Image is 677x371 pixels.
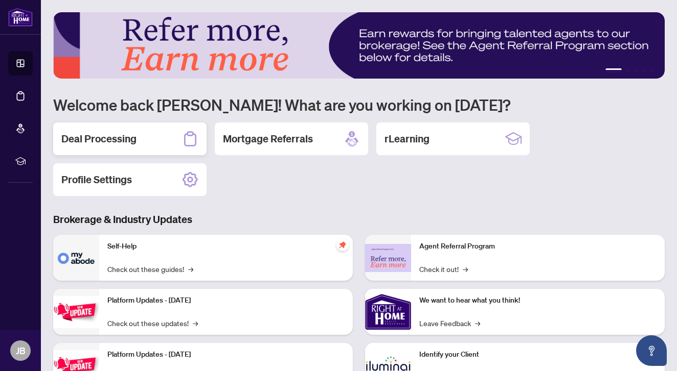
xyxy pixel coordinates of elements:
p: We want to hear what you think! [419,295,657,306]
p: Self-Help [107,241,345,252]
img: Agent Referral Program [365,244,411,272]
span: → [463,263,468,275]
h2: Deal Processing [61,132,137,146]
img: Slide 0 [53,12,665,79]
img: Platform Updates - July 21, 2025 [53,296,99,328]
button: Open asap [636,335,667,366]
h1: Welcome back [PERSON_NAME]! What are you working on [DATE]? [53,95,665,114]
p: Agent Referral Program [419,241,657,252]
span: JB [16,343,26,358]
button: 1 [605,68,622,72]
span: pushpin [336,239,349,251]
p: Identify your Client [419,349,657,360]
p: Platform Updates - [DATE] [107,349,345,360]
span: → [193,317,198,329]
img: We want to hear what you think! [365,289,411,335]
button: 2 [626,68,630,72]
h3: Brokerage & Industry Updates [53,212,665,227]
img: logo [8,8,33,27]
button: 3 [634,68,638,72]
p: Platform Updates - [DATE] [107,295,345,306]
span: → [188,263,193,275]
h2: Mortgage Referrals [223,132,313,146]
h2: Profile Settings [61,172,132,187]
a: Leave Feedback→ [419,317,480,329]
h2: rLearning [385,132,430,146]
button: 5 [650,68,655,72]
span: → [475,317,480,329]
img: Self-Help [53,235,99,281]
button: 4 [642,68,646,72]
a: Check it out!→ [419,263,468,275]
a: Check out these guides!→ [107,263,193,275]
a: Check out these updates!→ [107,317,198,329]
